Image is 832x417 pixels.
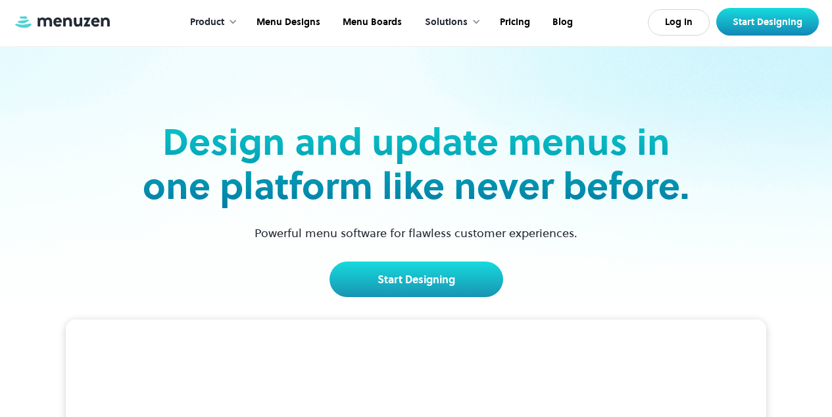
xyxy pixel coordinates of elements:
[244,2,330,43] a: Menu Designs
[425,15,468,30] div: Solutions
[540,2,583,43] a: Blog
[190,15,224,30] div: Product
[330,262,503,297] a: Start Designing
[487,2,540,43] a: Pricing
[238,224,594,242] p: Powerful menu software for flawless customer experiences.
[412,2,487,43] div: Solutions
[139,120,694,208] h2: Design and update menus in one platform like never before.
[716,8,819,36] a: Start Designing
[648,9,710,36] a: Log In
[330,2,412,43] a: Menu Boards
[177,2,244,43] div: Product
